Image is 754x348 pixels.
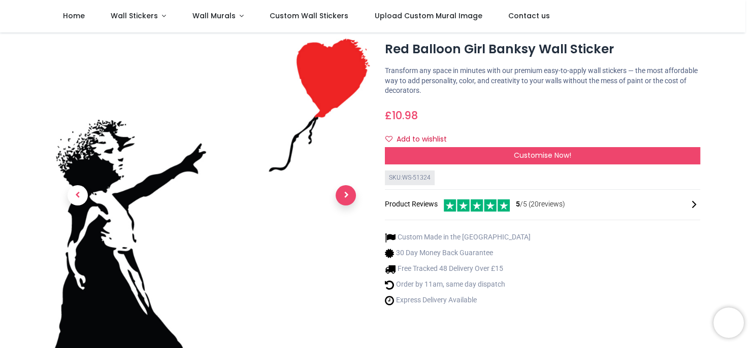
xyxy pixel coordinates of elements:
div: SKU: WS-51324 [385,170,435,185]
span: Home [63,11,85,21]
span: Upload Custom Mural Image [374,11,482,21]
li: Custom Made in the [GEOGRAPHIC_DATA] [385,232,531,243]
span: Next [336,185,356,205]
span: /5 ( 20 reviews) [516,199,565,210]
li: Order by 11am, same day dispatch [385,280,531,290]
span: Wall Murals [192,11,236,21]
p: Transform any space in minutes with our premium easy-to-apply wall stickers — the most affordable... [385,66,700,96]
span: Contact us [508,11,550,21]
div: Product Reviews [385,198,700,212]
span: Previous [68,185,88,205]
span: 10.98 [392,108,418,123]
button: Add to wishlistAdd to wishlist [385,131,455,148]
h1: Red Balloon Girl Banksy Wall Sticker [385,41,700,58]
span: £ [385,108,418,123]
a: Previous [54,86,102,305]
span: Customise Now! [514,150,571,160]
iframe: Brevo live chat [713,307,744,338]
span: 5 [516,200,520,208]
span: Wall Stickers [111,11,158,21]
a: Next [322,86,369,305]
li: Express Delivery Available [385,295,531,306]
li: Free Tracked 48 Delivery Over £15 [385,264,531,274]
span: Custom Wall Stickers [270,11,348,21]
li: 30 Day Money Back Guarantee [385,248,531,259]
i: Add to wishlist [385,135,392,143]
